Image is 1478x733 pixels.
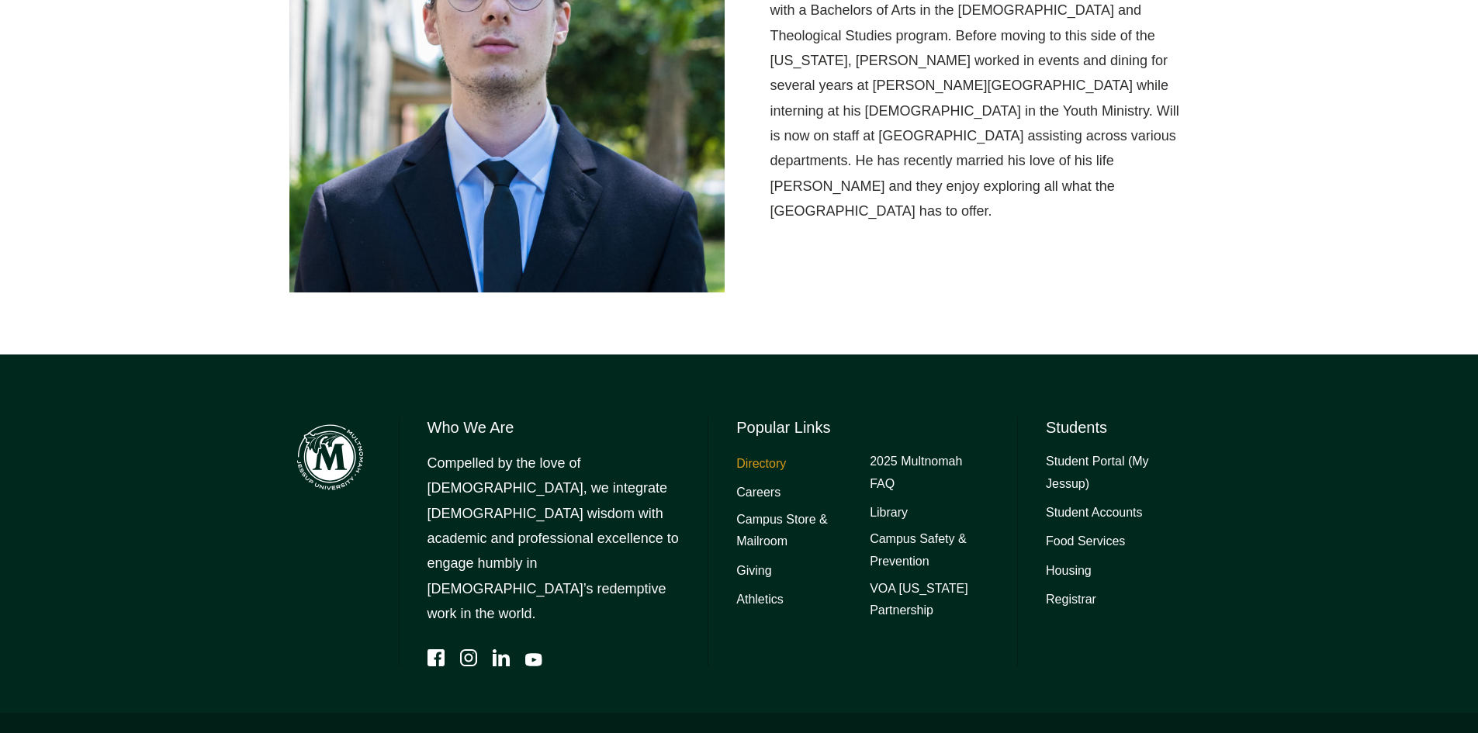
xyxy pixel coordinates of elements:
h6: Popular Links [736,417,989,438]
a: Campus Store & Mailroom [736,509,856,554]
a: Directory [736,453,786,475]
a: Facebook [427,649,445,666]
a: Food Services [1046,531,1125,553]
h6: Who We Are [427,417,680,438]
h6: Students [1046,417,1189,438]
img: Multnomah Campus of Jessup University logo [289,417,371,498]
p: Compelled by the love of [DEMOGRAPHIC_DATA], we integrate [DEMOGRAPHIC_DATA] wisdom with academic... [427,451,680,627]
a: VOA [US_STATE] Partnership [870,578,989,623]
a: Student Portal (My Jessup) [1046,451,1189,496]
a: 2025 Multnomah FAQ [870,451,989,496]
a: YouTube [525,649,542,666]
a: Library [870,502,908,524]
a: Student Accounts [1046,502,1143,524]
a: LinkedIn [493,649,510,666]
a: Careers [736,482,781,504]
a: Campus Safety & Prevention [870,528,989,573]
a: Registrar [1046,589,1096,611]
a: Giving [736,560,771,583]
a: Athletics [736,589,783,611]
a: Instagram [460,649,477,666]
a: Housing [1046,560,1092,583]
